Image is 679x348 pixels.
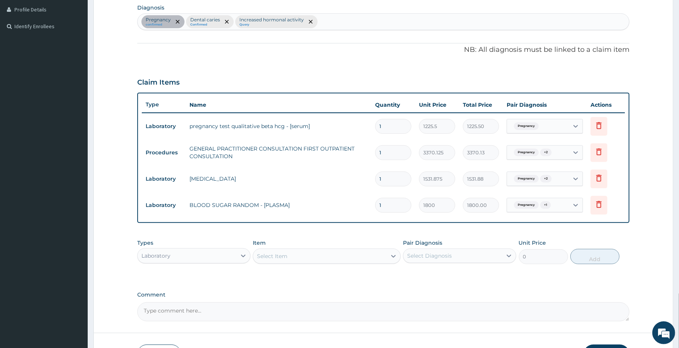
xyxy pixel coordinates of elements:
th: Actions [587,97,625,112]
label: Comment [137,292,629,298]
small: Query [239,23,304,27]
th: Type [142,98,186,112]
th: Name [186,97,371,112]
td: Laboratory [142,198,186,212]
textarea: Type your message and hit 'Enter' [4,208,145,235]
label: Unit Price [519,239,546,247]
div: Chat with us now [40,43,128,53]
th: Total Price [459,97,503,112]
span: + 2 [540,149,552,156]
small: Confirmed [190,23,220,27]
img: d_794563401_company_1708531726252_794563401 [14,38,31,57]
small: confirmed [146,23,171,27]
span: Pregnancy [514,122,539,130]
div: Laboratory [141,252,170,260]
div: Minimize live chat window [125,4,143,22]
span: remove selection option [223,18,230,25]
span: + 1 [540,201,551,209]
td: GENERAL PRACTITIONER CONSULTATION FIRST OUTPATIENT CONSULTATION [186,141,371,164]
p: Increased hormonal activity [239,17,304,23]
span: remove selection option [174,18,181,25]
td: Laboratory [142,172,186,186]
div: Select Item [257,252,287,260]
span: Pregnancy [514,201,539,209]
th: Pair Diagnosis [503,97,587,112]
span: remove selection option [307,18,314,25]
p: NB: All diagnosis must be linked to a claim item [137,45,629,55]
th: Unit Price [415,97,459,112]
p: Pregnancy [146,17,171,23]
button: Add [570,249,620,264]
h3: Claim Items [137,79,180,87]
td: Procedures [142,146,186,160]
span: Pregnancy [514,149,539,156]
label: Item [253,239,266,247]
div: Select Diagnosis [407,252,452,260]
td: Laboratory [142,119,186,133]
label: Diagnosis [137,4,164,11]
th: Quantity [371,97,415,112]
td: pregnancy test qualitative beta hcg - [serum] [186,119,371,134]
label: Pair Diagnosis [403,239,442,247]
td: [MEDICAL_DATA] [186,171,371,186]
label: Types [137,240,153,246]
span: We're online! [44,96,105,173]
span: Pregnancy [514,175,539,183]
td: BLOOD SUGAR RANDOM - [PLASMA] [186,197,371,213]
p: Dental caries [190,17,220,23]
span: + 2 [540,175,552,183]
